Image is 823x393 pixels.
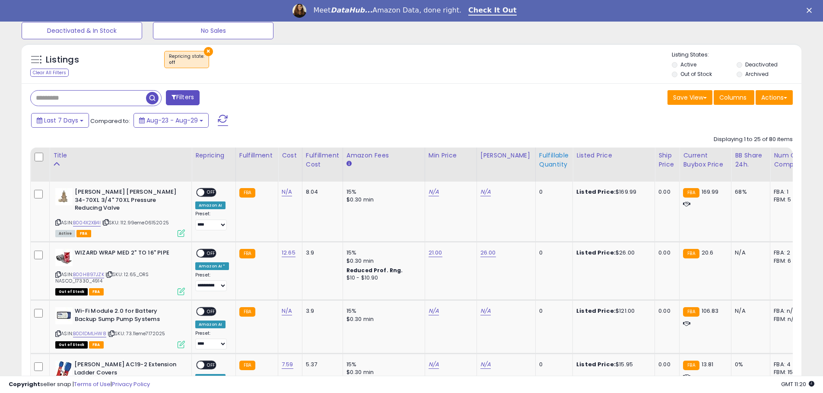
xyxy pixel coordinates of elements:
a: N/A [282,188,292,196]
b: Listed Price: [576,188,616,196]
div: 0.00 [658,361,673,368]
span: OFF [204,362,218,369]
b: WIZARD WRAP MED 2" TO 16" PIPE [75,249,180,259]
div: Preset: [195,272,229,292]
div: $0.30 min [346,196,418,204]
div: FBA: 2 [774,249,802,257]
div: Listed Price [576,151,651,160]
small: FBA [683,361,699,370]
button: Deactivated & In Stock [22,22,142,39]
span: | SKU: 73.11eme7172025 [108,330,165,337]
div: Amazon AI [195,321,226,328]
div: FBA: n/a [774,307,802,315]
b: Reduced Prof. Rng. [346,267,403,274]
div: $0.30 min [346,257,418,265]
h5: Listings [46,54,79,66]
div: Amazon AI [195,201,226,209]
span: OFF [204,250,218,257]
small: Amazon Fees. [346,160,352,168]
div: N/A [735,307,763,315]
button: × [204,47,213,56]
div: Fulfillable Quantity [539,151,569,169]
div: off [169,60,204,66]
b: [PERSON_NAME] AC19-2 Extension Ladder Covers [74,361,179,379]
a: 12.65 [282,248,296,257]
div: $15.95 [576,361,648,368]
span: All listings that are currently out of stock and unavailable for purchase on Amazon [55,341,88,349]
span: Columns [719,93,747,102]
button: Columns [714,90,754,105]
img: 41Lo6uQlhFL._SL40_.jpg [55,249,73,266]
div: Meet Amazon Data, done right. [313,6,461,15]
a: N/A [429,360,439,369]
div: N/A [735,249,763,257]
div: 3.9 [306,307,336,315]
button: Last 7 Days [31,113,89,128]
div: Clear All Filters [30,69,69,77]
div: 5.37 [306,361,336,368]
b: Listed Price: [576,360,616,368]
a: N/A [282,307,292,315]
div: 3.9 [306,249,336,257]
span: All listings currently available for purchase on Amazon [55,230,75,237]
div: FBA: 4 [774,361,802,368]
div: Current Buybox Price [683,151,728,169]
span: Repricing state : [169,53,204,66]
img: 312z1RxdhZL._SL40_.jpg [55,188,73,205]
span: Last 7 Days [44,116,78,125]
small: FBA [239,361,255,370]
small: FBA [239,188,255,198]
img: 41YBFHqjPAL._SL40_.jpg [55,361,72,378]
small: FBA [683,249,699,258]
a: N/A [429,307,439,315]
a: N/A [480,360,491,369]
div: Num of Comp. [774,151,805,169]
a: 7.59 [282,360,293,369]
b: [PERSON_NAME] [PERSON_NAME] 34-70XL 3/4" 70XL Pressure Reducing Valve [75,188,180,214]
button: Aug-23 - Aug-29 [133,113,209,128]
label: Out of Stock [680,70,712,78]
div: 15% [346,249,418,257]
a: B00H897JZK [73,271,104,278]
div: Preset: [195,211,229,230]
div: FBM: 5 [774,196,802,204]
div: Cost [282,151,299,160]
span: | SKU: 12.65_ORS NASCO_17330_4914 [55,271,149,284]
span: Compared to: [90,117,130,125]
a: B0D1DMLHW8 [73,330,106,337]
div: $169.99 [576,188,648,196]
div: Repricing [195,151,232,160]
span: OFF [204,308,218,315]
div: $26.00 [576,249,648,257]
span: FBA [89,288,104,296]
span: 13.81 [702,360,714,368]
b: Listed Price: [576,307,616,315]
div: 15% [346,307,418,315]
span: 169.99 [702,188,719,196]
span: All listings that are currently out of stock and unavailable for purchase on Amazon [55,288,88,296]
span: 20.6 [702,248,714,257]
p: Listing States: [672,51,801,59]
div: 0 [539,188,566,196]
span: 106.83 [702,307,719,315]
div: FBA: 1 [774,188,802,196]
label: Archived [745,70,769,78]
a: Terms of Use [74,380,111,388]
div: Fulfillment Cost [306,151,339,169]
span: OFF [204,189,218,196]
small: FBA [683,307,699,317]
button: Save View [667,90,712,105]
label: Deactivated [745,61,778,68]
b: Wi-Fi Module 2.0 for Battery Backup Sump Pump Systems [75,307,180,325]
strong: Copyright [9,380,40,388]
a: 26.00 [480,248,496,257]
a: Check It Out [468,6,517,16]
div: $121.00 [576,307,648,315]
small: FBA [239,307,255,317]
a: N/A [480,188,491,196]
div: 15% [346,188,418,196]
a: Privacy Policy [112,380,150,388]
div: 0% [735,361,763,368]
span: | SKU: 112.99eme06152025 [102,219,169,226]
div: FBM: n/a [774,315,802,323]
